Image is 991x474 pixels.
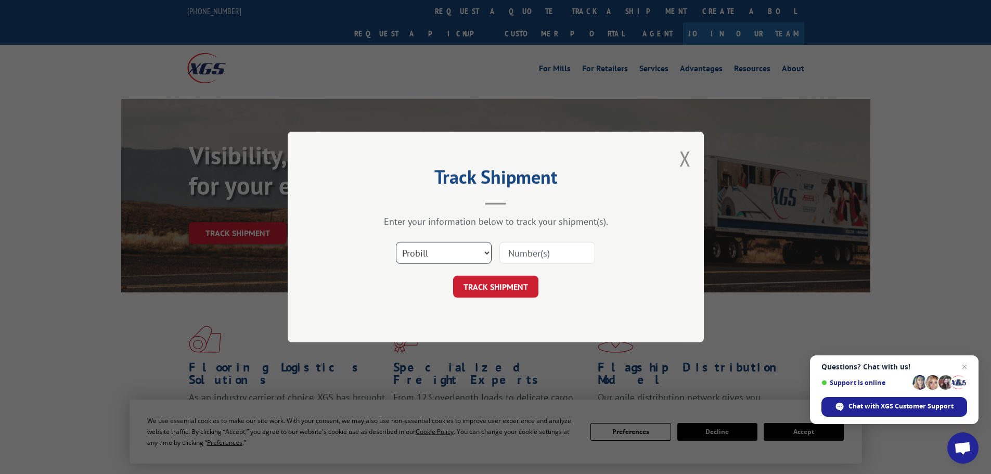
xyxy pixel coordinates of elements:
[499,242,595,264] input: Number(s)
[340,215,652,227] div: Enter your information below to track your shipment(s).
[679,145,691,172] button: Close modal
[821,379,909,387] span: Support is online
[821,397,967,417] span: Chat with XGS Customer Support
[821,363,967,371] span: Questions? Chat with us!
[340,170,652,189] h2: Track Shipment
[947,432,979,464] a: Open chat
[453,276,538,298] button: TRACK SHIPMENT
[848,402,954,411] span: Chat with XGS Customer Support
